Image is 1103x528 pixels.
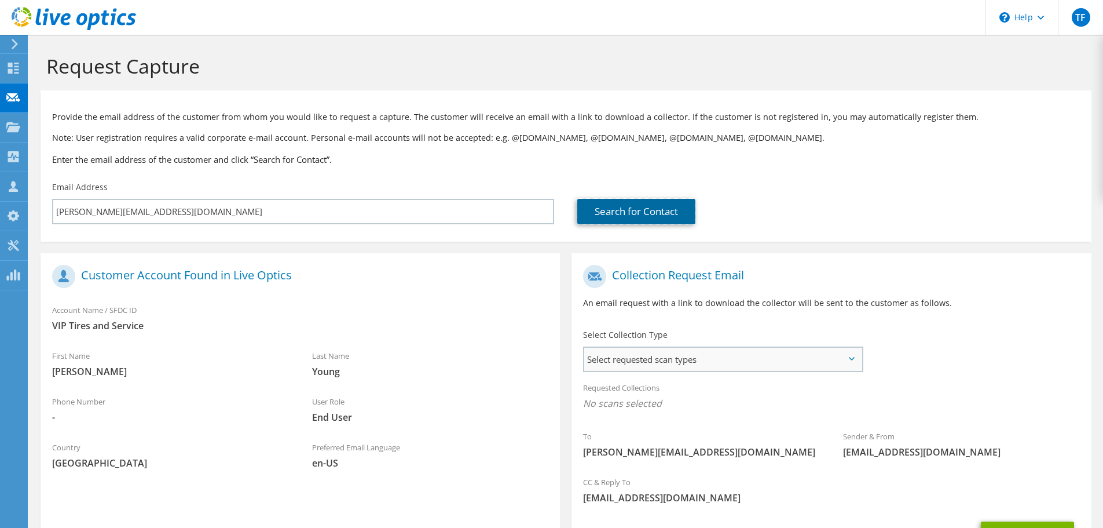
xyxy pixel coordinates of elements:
[312,457,549,469] span: en-US
[41,298,560,338] div: Account Name / SFDC ID
[52,457,289,469] span: [GEOGRAPHIC_DATA]
[843,446,1080,458] span: [EMAIL_ADDRESS][DOMAIN_NAME]
[583,297,1079,309] p: An email request with a link to download the collector will be sent to the customer as follows.
[52,153,1080,166] h3: Enter the email address of the customer and click “Search for Contact”.
[46,54,1080,78] h1: Request Capture
[52,411,289,424] span: -
[52,181,108,193] label: Email Address
[312,365,549,378] span: Young
[583,329,668,341] label: Select Collection Type
[584,348,862,371] span: Select requested scan types
[571,424,831,464] div: To
[583,491,1079,504] span: [EMAIL_ADDRESS][DOMAIN_NAME]
[831,424,1091,464] div: Sender & From
[312,411,549,424] span: End User
[1072,8,1090,27] span: TF
[41,389,301,429] div: Phone Number
[301,389,560,429] div: User Role
[52,319,548,332] span: VIP Tires and Service
[571,470,1091,510] div: CC & Reply To
[52,365,289,378] span: [PERSON_NAME]
[301,435,560,475] div: Preferred Email Language
[577,199,695,224] a: Search for Contact
[571,376,1091,418] div: Requested Collections
[583,265,1073,288] h1: Collection Request Email
[301,344,560,384] div: Last Name
[999,12,1010,23] svg: \n
[41,435,301,475] div: Country
[583,446,820,458] span: [PERSON_NAME][EMAIL_ADDRESS][DOMAIN_NAME]
[52,265,543,288] h1: Customer Account Found in Live Optics
[583,397,1079,410] span: No scans selected
[41,344,301,384] div: First Name
[52,111,1080,123] p: Provide the email address of the customer from whom you would like to request a capture. The cust...
[52,132,1080,144] p: Note: User registration requires a valid corporate e-mail account. Personal e-mail accounts will ...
